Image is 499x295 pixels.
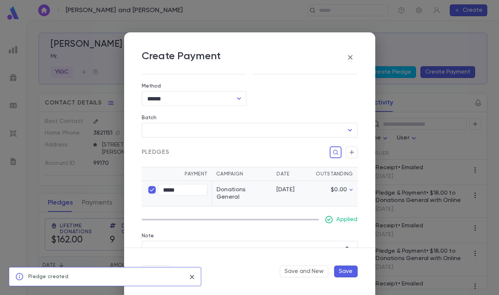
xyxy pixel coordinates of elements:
[280,266,328,277] button: Save and New
[142,233,154,239] label: Note
[334,266,358,277] button: Save
[186,271,198,283] button: close
[309,167,357,181] th: Outstanding
[345,125,355,135] button: Open
[212,181,272,206] td: Donations General
[142,115,157,121] label: Batch
[309,181,357,206] td: $0.00
[276,186,304,193] div: [DATE]
[142,167,212,181] th: Payment
[336,216,357,223] p: Applied
[142,50,221,65] p: Create Payment
[272,167,309,181] th: Date
[142,266,171,277] button: Cancel
[28,270,68,284] div: Pledge created
[234,93,244,104] button: Open
[142,149,170,156] span: Pledges
[212,167,272,181] th: Campaign
[142,83,161,89] label: Method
